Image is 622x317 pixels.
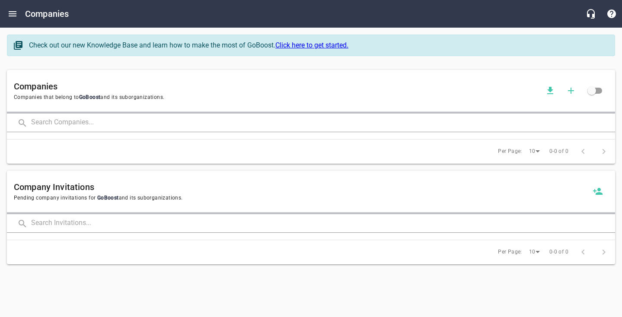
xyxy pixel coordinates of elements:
input: Search Companies... [31,114,615,132]
button: Open drawer [2,3,23,24]
button: Support Portal [601,3,622,24]
div: Check out our new Knowledge Base and learn how to make the most of GoBoost. [29,40,606,51]
span: 0-0 of 0 [549,248,568,257]
input: Search Invitations... [31,214,615,233]
button: Live Chat [581,3,601,24]
div: 10 [526,146,543,157]
button: Invite a new company [587,181,608,202]
span: Per Page: [498,248,522,257]
span: GoBoost [79,94,101,100]
a: Click here to get started. [275,41,348,49]
h6: Companies [14,79,540,93]
span: Pending company invitations for and its suborganizations. [14,194,587,203]
h6: Companies [25,7,69,21]
span: Click to view all companies [581,80,602,101]
button: Download companies [540,80,561,101]
div: 10 [526,246,543,258]
span: GoBoost [96,195,118,201]
span: 0-0 of 0 [549,147,568,156]
span: Companies that belong to and its suborganizations. [14,93,540,102]
span: Per Page: [498,147,522,156]
h6: Company Invitations [14,180,587,194]
button: Add a new company [561,80,581,101]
